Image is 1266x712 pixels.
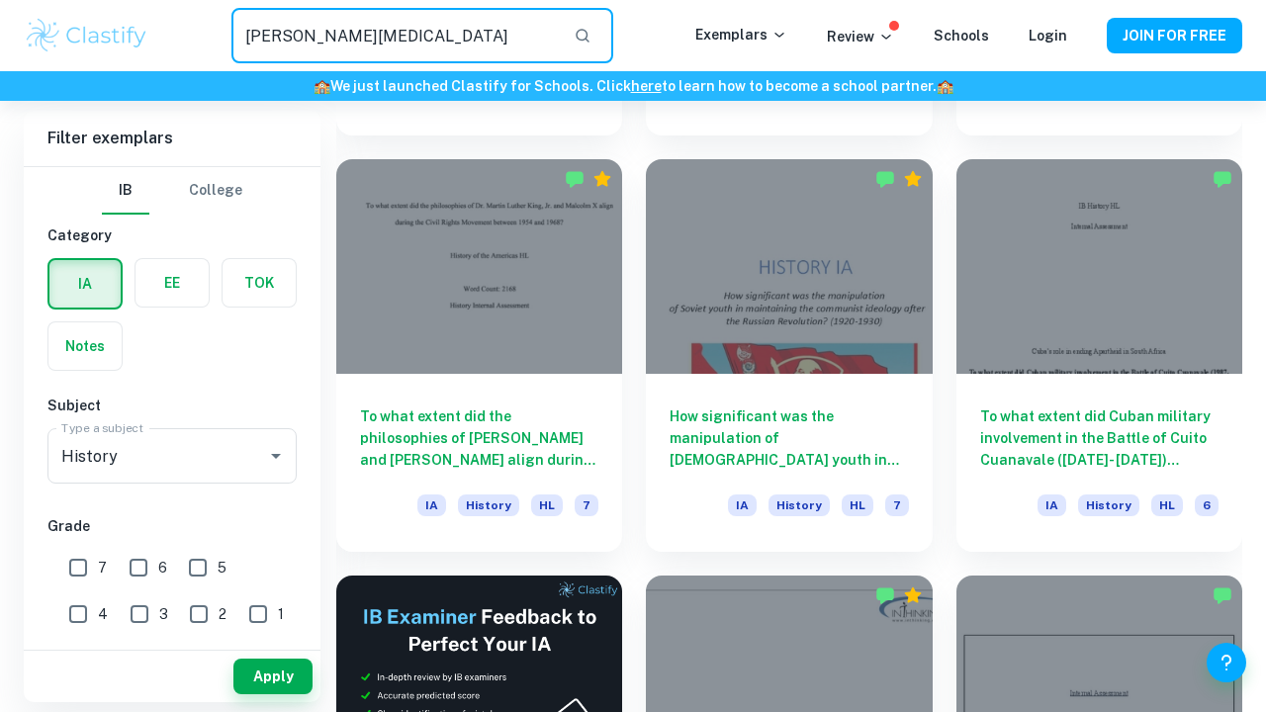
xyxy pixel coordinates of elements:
span: 6 [1195,494,1219,516]
h6: Grade [47,515,297,537]
label: Type a subject [61,419,143,436]
span: 6 [158,557,167,578]
span: 4 [98,603,108,625]
span: HL [531,494,563,516]
h6: Filter exemplars [24,111,320,166]
h6: Category [47,224,297,246]
a: Schools [934,28,989,44]
h6: How significant was the manipulation of [DEMOGRAPHIC_DATA] youth in maintaining the communist ide... [670,405,908,471]
span: IA [1038,494,1066,516]
button: IA [49,260,121,308]
span: 5 [218,557,226,578]
div: Filter type choice [102,167,242,215]
img: Marked [875,169,895,189]
h6: To what extent did the philosophies of [PERSON_NAME] and [PERSON_NAME] align during the Civil Rig... [360,405,598,471]
span: HL [842,494,873,516]
div: Premium [592,169,612,189]
p: Exemplars [695,24,787,45]
span: 7 [98,557,107,578]
a: How significant was the manipulation of [DEMOGRAPHIC_DATA] youth in maintaining the communist ide... [646,159,932,552]
button: Open [262,442,290,470]
span: IA [417,494,446,516]
img: Marked [1213,169,1232,189]
span: History [458,494,519,516]
input: Search for any exemplars... [231,8,558,63]
span: HL [1151,494,1183,516]
h6: Subject [47,395,297,416]
img: Marked [875,585,895,605]
button: College [189,167,242,215]
img: Marked [565,169,585,189]
button: Notes [48,322,122,370]
a: To what extent did Cuban military involvement in the Battle of Cuito Cuanavale ([DATE]- [DATE]) c... [956,159,1242,552]
span: 7 [575,494,598,516]
h6: To what extent did Cuban military involvement in the Battle of Cuito Cuanavale ([DATE]- [DATE]) c... [980,405,1219,471]
span: 7 [885,494,909,516]
span: 🏫 [314,78,330,94]
img: Clastify logo [24,16,149,55]
button: TOK [223,259,296,307]
a: Login [1029,28,1067,44]
button: Apply [233,659,313,694]
button: EE [136,259,209,307]
span: IA [728,494,757,516]
img: Marked [1213,585,1232,605]
div: Premium [903,169,923,189]
span: 3 [159,603,168,625]
span: 🏫 [937,78,953,94]
h6: We just launched Clastify for Schools. Click to learn how to become a school partner. [4,75,1262,97]
a: here [631,78,662,94]
p: Review [827,26,894,47]
span: History [769,494,830,516]
div: Premium [903,585,923,605]
button: JOIN FOR FREE [1107,18,1242,53]
span: 2 [219,603,226,625]
span: History [1078,494,1139,516]
button: Help and Feedback [1207,643,1246,682]
a: To what extent did the philosophies of [PERSON_NAME] and [PERSON_NAME] align during the Civil Rig... [336,159,622,552]
button: IB [102,167,149,215]
span: 1 [278,603,284,625]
